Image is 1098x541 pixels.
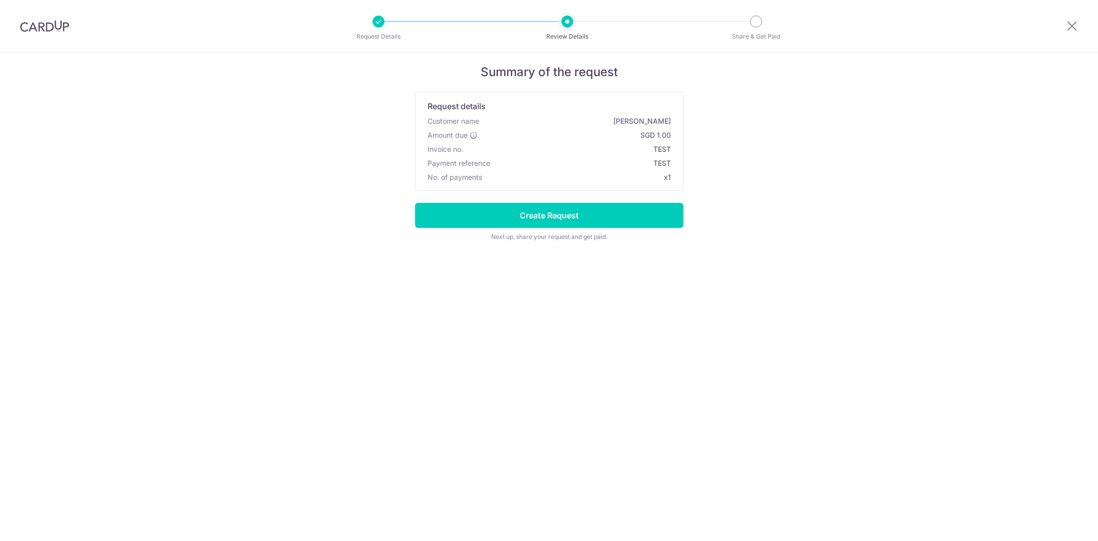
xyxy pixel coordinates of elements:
[415,203,683,228] input: Create Request
[530,32,604,42] p: Review Details
[428,116,479,126] span: Customer name
[341,32,416,42] p: Request Details
[428,172,482,182] span: No. of payments
[494,158,671,168] span: TEST
[482,130,671,140] span: SGD 1.00
[664,173,671,181] span: x1
[428,144,463,154] span: Invoice no.
[415,65,683,80] h5: Summary of the request
[1033,511,1088,536] iframe: Opens a widget where you can find more information
[415,232,683,242] div: Next up, share your request and get paid.
[483,116,671,126] span: [PERSON_NAME]
[428,158,490,168] span: Payment reference
[719,32,793,42] p: Share & Get Paid
[428,100,486,112] span: Request details
[467,144,671,154] span: TEST
[428,130,478,140] label: Amount due
[20,20,69,32] img: CardUp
